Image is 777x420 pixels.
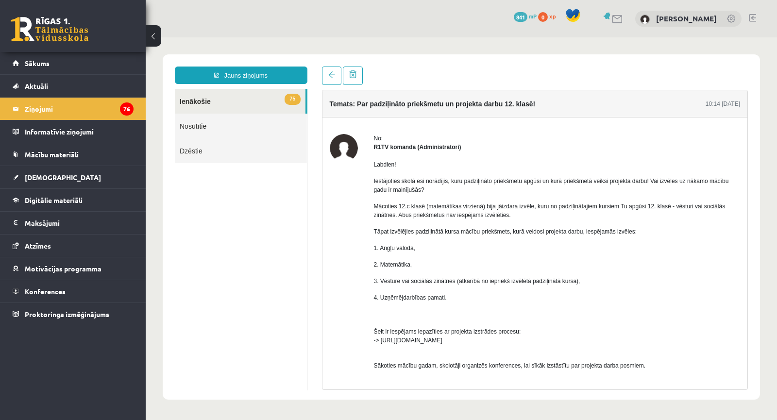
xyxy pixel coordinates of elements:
[29,29,162,47] a: Jauns ziņojums
[25,173,101,182] span: [DEMOGRAPHIC_DATA]
[13,166,134,188] a: [DEMOGRAPHIC_DATA]
[228,191,491,198] span: Tāpat izvēlējies padziļinātā kursa mācību priekšmets, kurā veidosi projekta darbu, iespējamās izv...
[13,52,134,74] a: Sākums
[25,287,66,296] span: Konferences
[29,101,161,126] a: Dzēstie
[13,98,134,120] a: Ziņojumi76
[640,15,650,24] img: Artjoms Rinkevičs
[13,75,134,97] a: Aktuāli
[13,120,134,143] a: Informatīvie ziņojumi
[13,280,134,302] a: Konferences
[25,120,134,143] legend: Informatīvie ziņojumi
[228,106,316,113] strong: R1TV komanda (Administratori)
[25,196,83,204] span: Digitālie materiāli
[139,56,154,67] span: 75
[228,97,595,105] div: No:
[184,63,390,70] h4: Temats: Par padziļināto priekšmetu un projekta darbu 12. klasē!
[25,241,51,250] span: Atzīmes
[228,240,435,247] span: 3. Vēsture vai sociālās zinātnes (atkarībā no iepriekš izvēlētā padziļinātā kursa),
[25,264,101,273] span: Motivācijas programma
[11,17,88,41] a: Rīgas 1. Tālmācības vidusskola
[29,51,160,76] a: 75Ienākošie
[228,257,301,264] span: 4. Uzņēmējdarbības pamati.
[514,12,537,20] a: 841 mP
[120,102,134,116] i: 76
[25,82,48,90] span: Aktuāli
[549,12,556,20] span: xp
[13,257,134,280] a: Motivācijas programma
[228,224,267,231] span: 2. Matemātika,
[228,166,580,181] span: Mācoties 12.c klasē (matemātikas virzienā) bija jāizdara izvēle, kuru no padziļinātajiem kursiem ...
[228,325,500,332] span: Sākoties mācību gadam, skolotāji organizēs konferences, lai sīkāk izstāstītu par projekta darba p...
[228,140,583,156] span: Iestājoties skolā esi norādījis, kuru padziļināto priekšmetu apgūsi un kurā priekšmetā veiksi pro...
[560,62,594,71] div: 10:14 [DATE]
[29,76,161,101] a: Nosūtītie
[13,189,134,211] a: Digitālie materiāli
[25,310,109,319] span: Proktoringa izmēģinājums
[13,143,134,166] a: Mācību materiāli
[228,207,270,214] span: 1. Angļu valoda,
[25,150,79,159] span: Mācību materiāli
[538,12,560,20] a: 0 xp
[228,124,251,131] span: Labdien!
[228,273,375,306] span: Šeit ir iespējams iepazīties ar projekta izstrādes procesu: -> [URL][DOMAIN_NAME]
[514,12,527,22] span: 841
[13,212,134,234] a: Maksājumi
[13,235,134,257] a: Atzīmes
[25,212,134,234] legend: Maksājumi
[25,98,134,120] legend: Ziņojumi
[184,97,212,125] img: R1TV komanda
[538,12,548,22] span: 0
[529,12,537,20] span: mP
[656,14,717,23] a: [PERSON_NAME]
[13,303,134,325] a: Proktoringa izmēģinājums
[25,59,50,67] span: Sākums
